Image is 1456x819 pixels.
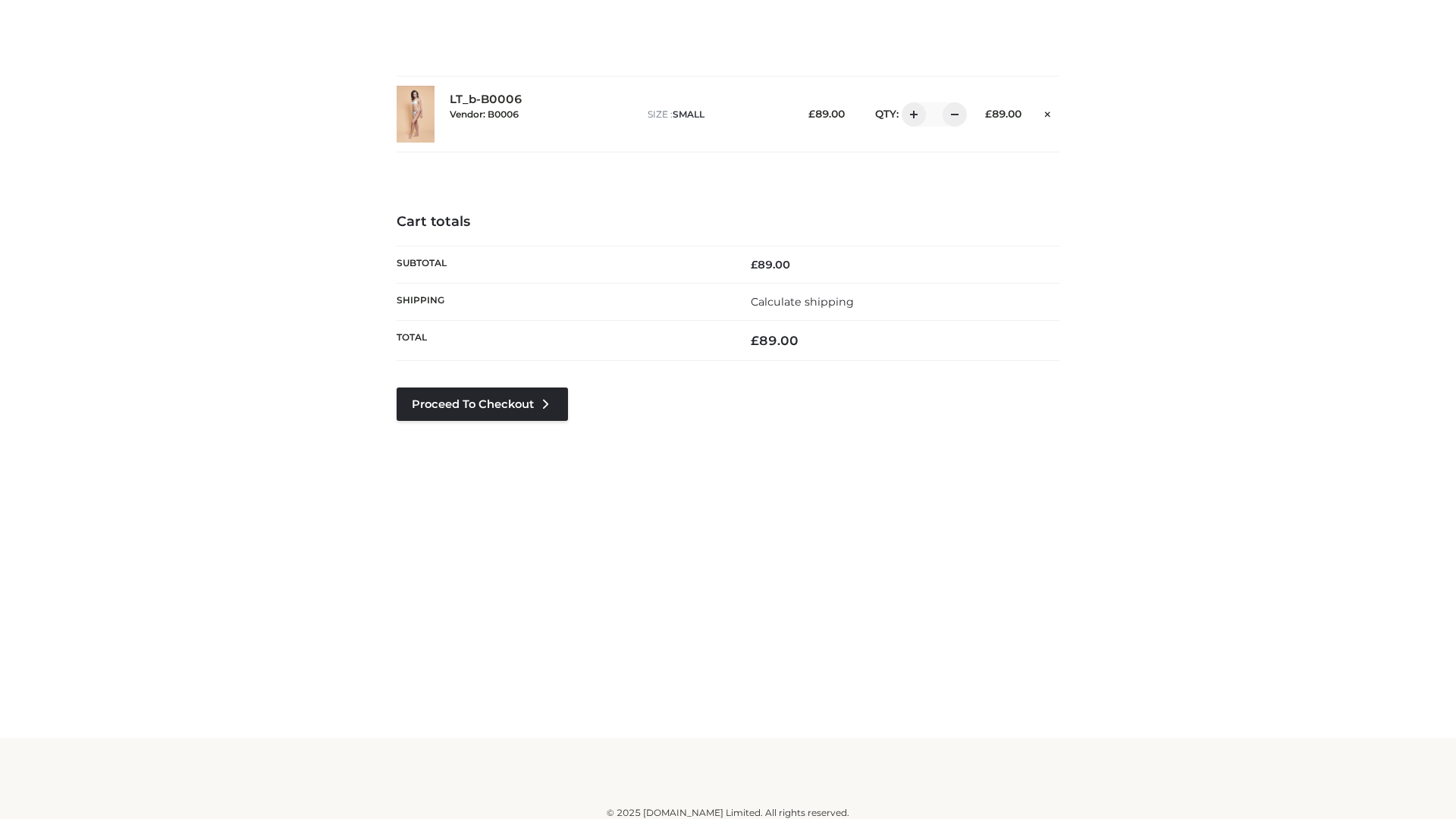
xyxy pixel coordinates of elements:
th: Shipping [397,283,728,320]
bdi: 89.00 [751,333,799,348]
bdi: 89.00 [985,108,1021,120]
span: £ [808,108,815,120]
span: £ [751,258,758,271]
span: £ [985,108,992,120]
div: QTY: [860,102,962,127]
bdi: 89.00 [808,108,845,120]
a: Calculate shipping [751,295,854,309]
th: Subtotal [397,246,728,283]
span: £ [751,333,759,348]
div: LT_b-B0006 [450,93,632,135]
small: Vendor: B0006 [450,108,519,120]
th: Total [397,321,728,361]
a: Remove this item [1037,102,1059,122]
p: size : [648,108,785,121]
h4: Cart totals [397,214,1059,231]
a: Proceed to Checkout [397,388,568,421]
bdi: 89.00 [751,258,790,271]
span: SMALL [673,108,704,120]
